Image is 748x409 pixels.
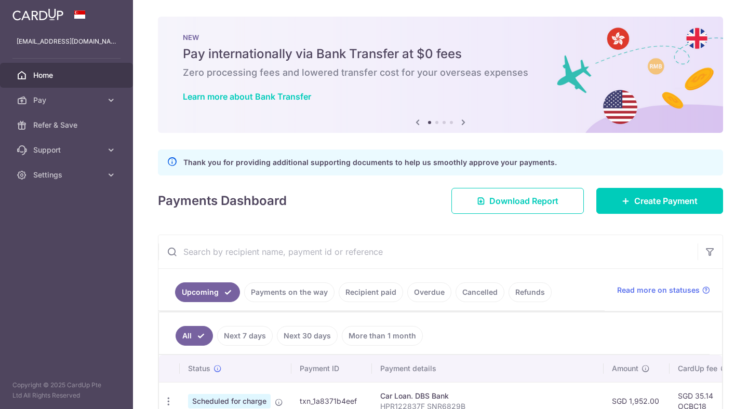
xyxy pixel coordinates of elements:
[291,355,372,382] th: Payment ID
[183,66,698,79] h6: Zero processing fees and lowered transfer cost for your overseas expenses
[456,282,504,302] a: Cancelled
[407,282,451,302] a: Overdue
[681,378,738,404] iframe: Opens a widget where you can find more information
[17,36,116,47] p: [EMAIL_ADDRESS][DOMAIN_NAME]
[183,156,557,169] p: Thank you for providing additional supporting documents to help us smoothly approve your payments.
[634,195,698,207] span: Create Payment
[342,326,423,346] a: More than 1 month
[158,235,698,268] input: Search by recipient name, payment id or reference
[244,282,335,302] a: Payments on the way
[678,363,717,374] span: CardUp fee
[188,394,271,408] span: Scheduled for charge
[158,17,723,133] img: Bank transfer banner
[596,188,723,214] a: Create Payment
[509,282,552,302] a: Refunds
[33,95,102,105] span: Pay
[176,326,213,346] a: All
[183,91,311,102] a: Learn more about Bank Transfer
[617,285,700,295] span: Read more on statuses
[183,33,698,42] p: NEW
[33,170,102,180] span: Settings
[380,391,595,401] div: Car Loan. DBS Bank
[158,192,287,210] h4: Payments Dashboard
[339,282,403,302] a: Recipient paid
[188,363,210,374] span: Status
[33,145,102,155] span: Support
[489,195,558,207] span: Download Report
[183,46,698,62] h5: Pay internationally via Bank Transfer at $0 fees
[33,70,102,80] span: Home
[33,120,102,130] span: Refer & Save
[217,326,273,346] a: Next 7 days
[175,282,240,302] a: Upcoming
[277,326,338,346] a: Next 30 days
[451,188,584,214] a: Download Report
[12,8,63,21] img: CardUp
[617,285,710,295] a: Read more on statuses
[612,363,638,374] span: Amount
[372,355,604,382] th: Payment details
